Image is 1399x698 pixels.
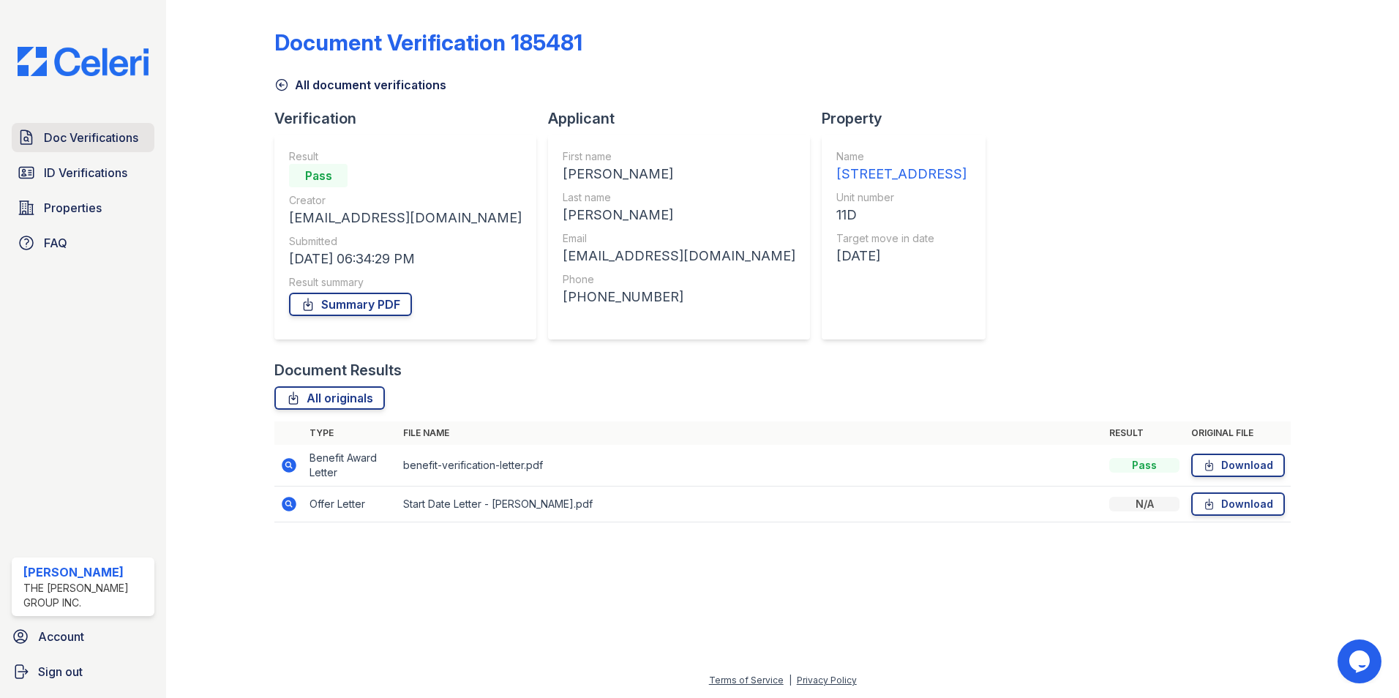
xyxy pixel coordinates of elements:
a: Name [STREET_ADDRESS] [836,149,967,184]
img: CE_Logo_Blue-a8612792a0a2168367f1c8372b55b34899dd931a85d93a1a3d3e32e68fde9ad4.png [6,47,160,76]
div: Document Verification 185481 [274,29,582,56]
td: Benefit Award Letter [304,445,397,487]
div: Submitted [289,234,522,249]
a: Account [6,622,160,651]
a: Sign out [6,657,160,686]
th: Original file [1185,421,1291,445]
div: Pass [1109,458,1179,473]
a: Download [1191,454,1285,477]
a: Privacy Policy [797,675,857,686]
th: Result [1103,421,1185,445]
a: ID Verifications [12,158,154,187]
td: Start Date Letter - [PERSON_NAME].pdf [397,487,1103,522]
span: ID Verifications [44,164,127,181]
span: Sign out [38,663,83,680]
div: Target move in date [836,231,967,246]
td: Offer Letter [304,487,397,522]
div: Applicant [548,108,822,129]
div: First name [563,149,795,164]
span: Account [38,628,84,645]
div: [PERSON_NAME] [563,205,795,225]
a: All originals [274,386,385,410]
span: FAQ [44,234,67,252]
a: Properties [12,193,154,222]
div: [PERSON_NAME] [23,563,149,581]
th: Type [304,421,397,445]
div: Phone [563,272,795,287]
div: Document Results [274,360,402,380]
div: Name [836,149,967,164]
div: [STREET_ADDRESS] [836,164,967,184]
div: Property [822,108,997,129]
a: All document verifications [274,76,446,94]
th: File name [397,421,1103,445]
div: 11D [836,205,967,225]
div: Unit number [836,190,967,205]
div: [DATE] [836,246,967,266]
a: Terms of Service [709,675,784,686]
a: Doc Verifications [12,123,154,152]
div: [PHONE_NUMBER] [563,287,795,307]
a: Download [1191,492,1285,516]
iframe: chat widget [1338,639,1384,683]
div: Pass [289,164,348,187]
div: [EMAIL_ADDRESS][DOMAIN_NAME] [289,208,522,228]
span: Doc Verifications [44,129,138,146]
div: [DATE] 06:34:29 PM [289,249,522,269]
div: N/A [1109,497,1179,511]
div: Result summary [289,275,522,290]
div: | [789,675,792,686]
div: [EMAIL_ADDRESS][DOMAIN_NAME] [563,246,795,266]
div: [PERSON_NAME] [563,164,795,184]
a: FAQ [12,228,154,258]
a: Summary PDF [289,293,412,316]
div: Last name [563,190,795,205]
span: Properties [44,199,102,217]
div: Result [289,149,522,164]
div: The [PERSON_NAME] Group Inc. [23,581,149,610]
div: Verification [274,108,548,129]
div: Creator [289,193,522,208]
td: benefit-verification-letter.pdf [397,445,1103,487]
div: Email [563,231,795,246]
